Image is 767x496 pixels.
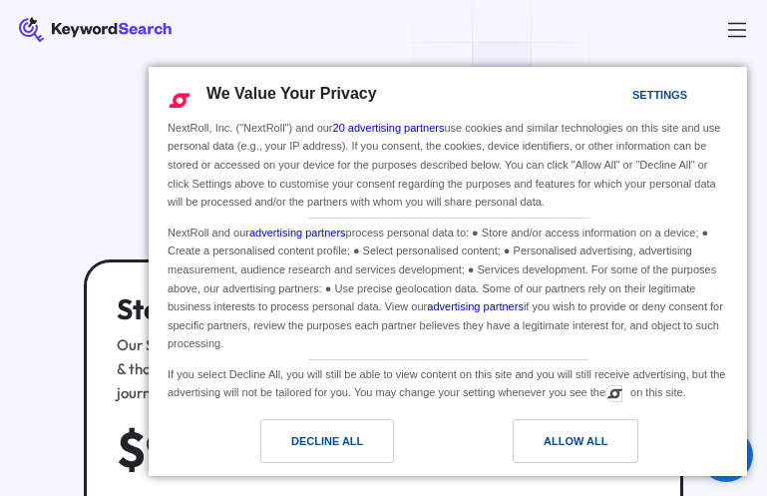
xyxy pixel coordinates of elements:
div: Our Starter Plan is Ideal for smaller businesses & those just starting their keyword research jou... [117,333,431,406]
a: 20 advertising partners [333,122,445,134]
div: Settings [632,84,687,106]
span: We Value Your Privacy [206,85,377,102]
div: $97 [117,424,198,476]
a: Decline All [161,419,448,473]
div: Allow All [544,430,607,452]
div: NextRoll, Inc. ("NextRoll") and our use cookies and similar technologies on this site and use per... [164,117,732,214]
div: If you select Decline All, you will still be able to view content on this site and you will still... [164,360,732,404]
a: advertising partners [249,227,346,239]
h3: Starter [117,292,431,325]
a: advertising partners [427,300,524,312]
a: Settings [597,79,645,116]
div: NextRoll and our process personal data to: ● Store and/or access information on a device; ● Creat... [164,219,732,355]
a: Allow All [448,419,735,473]
div: Decline All [291,430,363,452]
